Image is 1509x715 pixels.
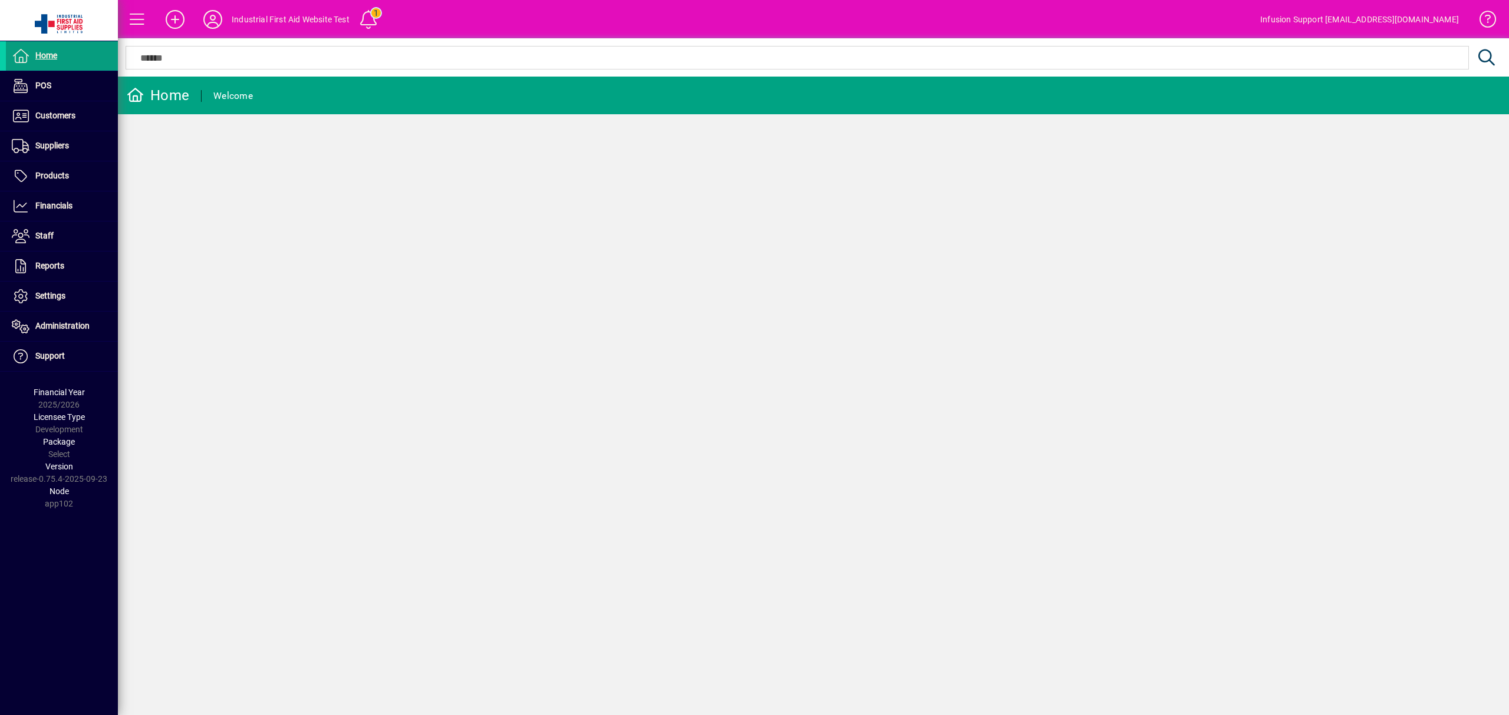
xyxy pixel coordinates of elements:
[6,312,118,341] a: Administration
[6,71,118,101] a: POS
[232,10,350,29] div: Industrial First Aid Website Test
[6,191,118,221] a: Financials
[43,437,75,446] span: Package
[35,51,57,60] span: Home
[34,412,85,422] span: Licensee Type
[6,131,118,161] a: Suppliers
[45,462,73,471] span: Version
[213,87,253,105] div: Welcome
[1260,10,1459,29] div: Infusion Support [EMAIL_ADDRESS][DOMAIN_NAME]
[35,201,73,210] span: Financials
[156,9,194,30] button: Add
[35,171,69,180] span: Products
[35,111,75,120] span: Customers
[34,388,85,397] span: Financial Year
[6,251,118,281] a: Reports
[35,351,65,360] span: Support
[35,141,69,150] span: Suppliers
[6,221,118,251] a: Staff
[194,9,232,30] button: Profile
[35,81,51,90] span: POS
[1471,2,1494,41] a: Knowledge Base
[35,321,90,330] span: Administration
[6,342,118,371] a: Support
[35,291,65,300] span: Settings
[50,486,69,496] span: Node
[6,282,118,311] a: Settings
[35,231,54,240] span: Staff
[35,261,64,270] span: Reports
[6,101,118,131] a: Customers
[127,86,189,105] div: Home
[6,161,118,191] a: Products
